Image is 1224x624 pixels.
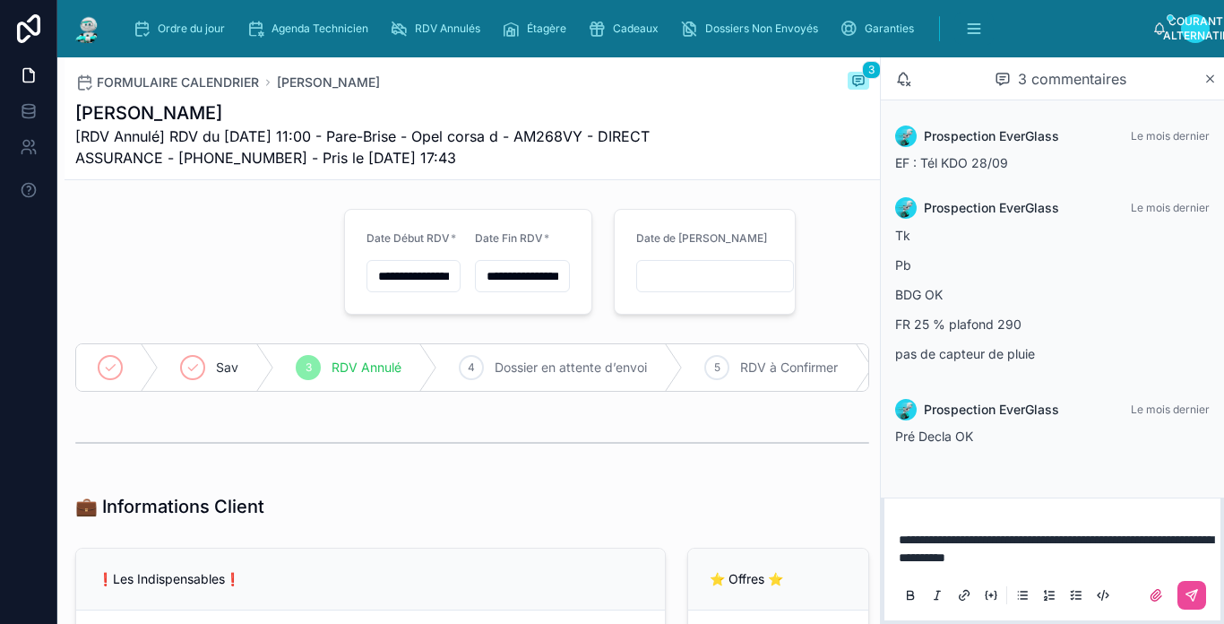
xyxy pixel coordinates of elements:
[384,13,493,45] a: RDV Annulés
[895,155,1008,170] span: EF : Tél KDO 28/09
[895,226,1210,245] p: Tk
[613,22,659,36] span: Cadeaux
[895,285,1210,304] p: BDG OK
[366,231,450,245] span: Date Début RDV
[895,344,1210,363] p: pas de capteur de pluie
[636,231,767,245] span: Date de [PERSON_NAME]
[216,359,238,377] span: Sav
[415,22,480,36] span: RDV Annulés
[75,126,735,169] span: [RDV Annulé] RDV du [DATE] 11:00 - Pare-Brise - Opel corsa d - AM268VY - DIRECT ASSURANCE - [PHON...
[895,429,973,444] span: Pré Decla OK
[72,14,104,43] img: Logo de l’application
[495,359,647,377] span: Dossier en attente d’envoi
[1131,403,1210,416] span: Le mois dernier
[75,74,259,91] a: FORMULAIRE CALENDRIER
[714,360,720,375] span: 5
[127,13,237,45] a: Ordre du jour
[475,231,543,245] span: Date Fin RDV
[1131,129,1210,143] span: Le mois dernier
[1131,201,1210,214] span: Le mois dernier
[675,13,831,45] a: Dossiers Non Envoyés
[241,13,381,45] a: Agenda Technicien
[1018,68,1126,90] span: 3 commentaires
[895,256,1210,274] p: Pb
[710,571,783,586] span: ⭐ Offres ⭐
[277,74,380,91] a: [PERSON_NAME]
[158,22,225,36] span: Ordre du jour
[924,127,1059,145] span: Prospection EverGlass
[272,22,368,36] span: Agenda Technicien
[332,359,401,377] span: RDV Annulé
[895,315,1210,334] p: FR 25 % plafond 290
[705,22,818,36] span: Dossiers Non Envoyés
[527,22,566,36] span: Étagère
[306,360,312,375] span: 3
[75,100,735,126] h1: [PERSON_NAME]
[834,13,927,45] a: Garanties
[582,13,671,45] a: Cadeaux
[496,13,579,45] a: Étagère
[848,72,869,93] button: 3
[865,22,914,36] span: Garanties
[118,9,1152,48] div: contenu défilant
[924,401,1059,419] span: Prospection EverGlass
[468,360,475,375] span: 4
[75,494,264,519] h1: 💼 Informations Client
[924,199,1059,217] span: Prospection EverGlass
[862,61,881,79] span: 3
[97,74,259,91] span: FORMULAIRE CALENDRIER
[740,359,838,377] span: RDV à Confirmer
[98,571,240,586] span: ❗Les Indispensables❗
